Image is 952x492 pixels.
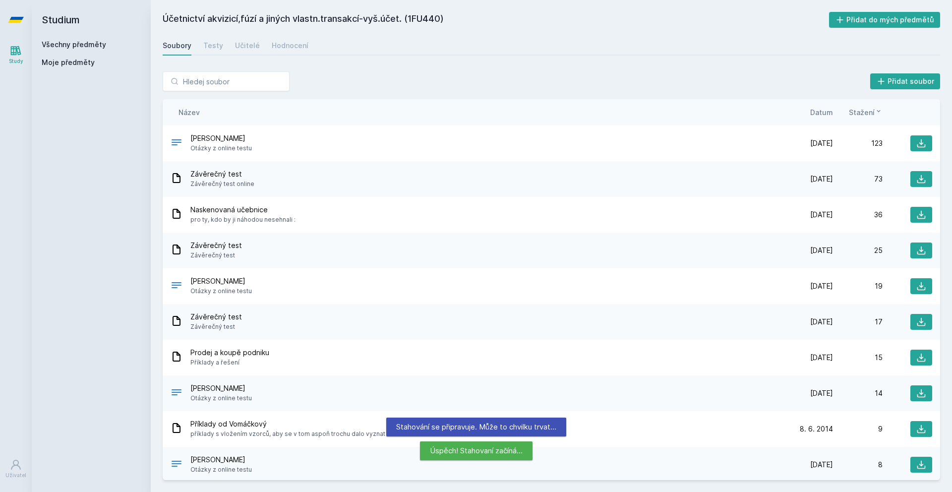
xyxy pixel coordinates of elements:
[235,36,260,56] a: Učitelé
[833,174,883,184] div: 73
[810,317,833,327] span: [DATE]
[9,58,23,65] div: Study
[833,460,883,470] div: 8
[810,210,833,220] span: [DATE]
[190,179,254,189] span: Závěrečný test online
[2,40,30,70] a: Study
[800,424,833,434] span: 8. 6. 2014
[272,41,308,51] div: Hodnocení
[810,281,833,291] span: [DATE]
[163,41,191,51] div: Soubory
[833,210,883,220] div: 36
[163,12,829,28] h2: Účetnictví akvizicí,fúzí a jiných vlastn.transakcí-vyš.účet. (1FU440)
[203,36,223,56] a: Testy
[810,388,833,398] span: [DATE]
[163,36,191,56] a: Soubory
[833,424,883,434] div: 9
[420,441,533,460] div: Úspěch! Stahovaní začíná…
[272,36,308,56] a: Hodnocení
[2,454,30,484] a: Uživatel
[386,418,566,436] div: Stahování se připravuje. Může to chvilku trvat…
[833,388,883,398] div: 14
[810,174,833,184] span: [DATE]
[190,348,269,358] span: Prodej a koupě podniku
[849,107,883,118] button: Stažení
[870,73,941,89] button: Přidat soubor
[190,205,296,215] span: Naskenovaná učebnice
[810,460,833,470] span: [DATE]
[810,353,833,363] span: [DATE]
[163,71,290,91] input: Hledej soubor
[849,107,875,118] span: Stažení
[833,246,883,255] div: 25
[203,41,223,51] div: Testy
[190,169,254,179] span: Závěrečný test
[833,138,883,148] div: 123
[810,246,833,255] span: [DATE]
[190,322,242,332] span: Závěrečný test
[190,250,242,260] span: Závěrečný test
[42,58,95,67] span: Moje předměty
[190,143,252,153] span: Otázky z online testu
[42,40,106,49] a: Všechny předměty
[235,41,260,51] div: Učitelé
[190,276,252,286] span: [PERSON_NAME]
[171,458,182,472] div: .DOCX
[190,358,269,368] span: Příklady a řešení
[833,317,883,327] div: 17
[171,386,182,401] div: .DOCX
[190,393,252,403] span: Otázky z online testu
[171,136,182,151] div: .DOCX
[833,281,883,291] div: 19
[190,455,252,465] span: [PERSON_NAME]
[190,429,385,439] span: příklady s vložením vzorců, aby se v tom aspoň trochu dalo vyznat
[190,286,252,296] span: Otázky z online testu
[171,279,182,294] div: .DOCX
[190,215,296,225] span: pro ty, kdo by ji náhodou nesehnali :
[190,383,252,393] span: [PERSON_NAME]
[829,12,941,28] button: Přidat do mých předmětů
[190,312,242,322] span: Závěrečný test
[178,107,200,118] button: Název
[5,472,26,479] div: Uživatel
[810,107,833,118] button: Datum
[810,138,833,148] span: [DATE]
[190,241,242,250] span: Závěrečný test
[190,465,252,475] span: Otázky z online testu
[833,353,883,363] div: 15
[190,133,252,143] span: [PERSON_NAME]
[190,419,385,429] span: Příklady od Vomáčkový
